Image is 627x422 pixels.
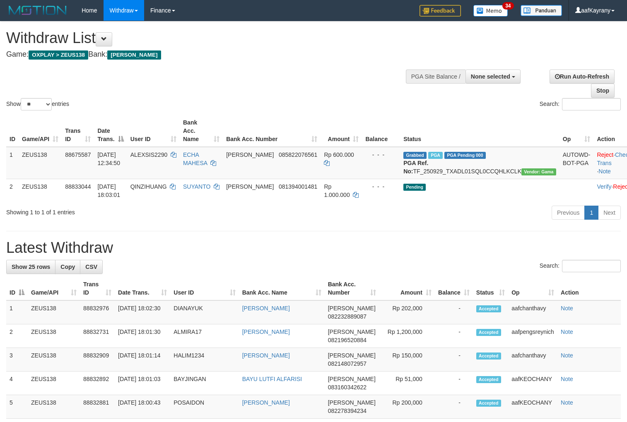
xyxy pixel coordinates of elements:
button: None selected [465,70,521,84]
h1: Withdraw List [6,30,410,46]
a: Copy [55,260,80,274]
span: Copy 085822076561 to clipboard [279,151,317,158]
a: [PERSON_NAME] [242,352,290,359]
th: Amount: activate to sort column ascending [321,115,362,147]
div: - - - [365,151,397,159]
select: Showentries [21,98,52,110]
a: ECHA MAHESA [183,151,207,166]
a: 1 [584,206,598,220]
td: 88832909 [80,348,115,372]
span: [PERSON_NAME] [226,183,274,190]
a: Note [561,352,573,359]
a: Note [561,305,573,312]
th: Balance: activate to sort column ascending [435,277,473,300]
th: Bank Acc. Name: activate to sort column ascending [239,277,325,300]
td: AUTOWD-BOT-PGA [559,147,594,179]
label: Show entries [6,98,69,110]
a: Show 25 rows [6,260,55,274]
td: 2 [6,179,19,202]
td: [DATE] 18:01:03 [115,372,170,395]
td: ALMIRA17 [170,324,239,348]
td: aafKEOCHANY [508,372,557,395]
td: aafpengsreynich [508,324,557,348]
a: Verify [597,183,611,190]
td: ZEUS138 [28,395,80,419]
div: PGA Site Balance / [406,70,465,84]
span: [PERSON_NAME] [328,376,376,382]
span: Copy 083160342622 to clipboard [328,384,367,391]
span: OXPLAY > ZEUS138 [29,50,88,60]
td: 88832892 [80,372,115,395]
td: DIANAYUK [170,300,239,324]
td: aafKEOCHANY [508,395,557,419]
img: Button%20Memo.svg [473,5,508,17]
th: Game/API: activate to sort column ascending [28,277,80,300]
th: Trans ID: activate to sort column ascending [80,277,115,300]
h4: Game: Bank: [6,50,410,59]
a: BAYU LUTFI ALFARISI [242,376,302,382]
td: [DATE] 18:01:14 [115,348,170,372]
a: Run Auto-Refresh [550,70,615,84]
td: ZEUS138 [28,372,80,395]
label: Search: [540,98,621,110]
td: Rp 200,000 [379,395,435,419]
span: [PERSON_NAME] [328,352,376,359]
td: HALIM1234 [170,348,239,372]
td: 5 [6,395,28,419]
td: [DATE] 18:00:43 [115,395,170,419]
td: [DATE] 18:01:30 [115,324,170,348]
span: Grabbed [403,152,427,159]
b: PGA Ref. No: [403,160,428,175]
a: [PERSON_NAME] [242,399,290,406]
td: ZEUS138 [19,147,62,179]
a: SUYANTO [183,183,210,190]
span: Copy 082148072957 to clipboard [328,360,367,367]
td: BAYJINGAN [170,372,239,395]
td: Rp 51,000 [379,372,435,395]
td: Rp 150,000 [379,348,435,372]
span: 88833044 [65,183,91,190]
a: Previous [552,206,585,220]
td: aafchanthavy [508,300,557,324]
a: Note [561,376,573,382]
td: - [435,372,473,395]
th: Op: activate to sort column ascending [559,115,594,147]
td: - [435,348,473,372]
th: Bank Acc. Number: activate to sort column ascending [223,115,321,147]
span: Pending [403,184,426,191]
span: [DATE] 18:03:01 [97,183,120,198]
span: Copy 081394001481 to clipboard [279,183,317,190]
td: POSAIDON [170,395,239,419]
div: Showing 1 to 1 of 1 entries [6,205,255,216]
a: Note [561,328,573,335]
span: [PERSON_NAME] [226,151,274,158]
input: Search: [562,98,621,110]
span: None selected [471,73,510,80]
a: [PERSON_NAME] [242,328,290,335]
td: - [435,300,473,324]
th: Status [400,115,559,147]
span: Marked by aafpengsreynich [428,152,443,159]
span: ALEXSIS2290 [130,151,168,158]
div: - - - [365,182,397,191]
span: Accepted [476,305,501,312]
td: TF_250929_TXADL01SQL0CCQHLKCLK [400,147,559,179]
a: [PERSON_NAME] [242,305,290,312]
th: User ID: activate to sort column ascending [127,115,180,147]
th: Amount: activate to sort column ascending [379,277,435,300]
td: ZEUS138 [28,324,80,348]
td: [DATE] 18:02:30 [115,300,170,324]
span: [PERSON_NAME] [107,50,161,60]
td: 88832731 [80,324,115,348]
span: Accepted [476,400,501,407]
span: Accepted [476,376,501,383]
td: Rp 202,000 [379,300,435,324]
td: 88832881 [80,395,115,419]
td: 1 [6,300,28,324]
span: [PERSON_NAME] [328,305,376,312]
th: Op: activate to sort column ascending [508,277,557,300]
span: [DATE] 12:34:50 [97,151,120,166]
a: Next [598,206,621,220]
span: CSV [85,264,97,270]
span: Accepted [476,329,501,336]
